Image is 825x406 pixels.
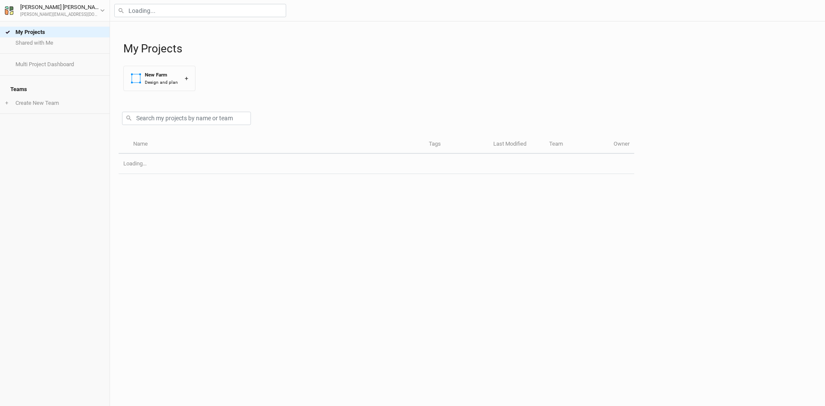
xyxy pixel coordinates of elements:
[20,12,100,18] div: [PERSON_NAME][EMAIL_ADDRESS][DOMAIN_NAME]
[119,154,634,174] td: Loading...
[20,3,100,12] div: [PERSON_NAME] [PERSON_NAME]
[489,135,544,154] th: Last Modified
[123,42,816,55] h1: My Projects
[5,100,8,107] span: +
[122,112,251,125] input: Search my projects by name or team
[609,135,634,154] th: Owner
[128,135,424,154] th: Name
[114,4,286,17] input: Loading...
[145,79,178,85] div: Design and plan
[5,81,104,98] h4: Teams
[185,74,188,83] div: +
[544,135,609,154] th: Team
[123,66,196,91] button: New FarmDesign and plan+
[145,71,178,79] div: New Farm
[4,3,105,18] button: [PERSON_NAME] [PERSON_NAME][PERSON_NAME][EMAIL_ADDRESS][DOMAIN_NAME]
[424,135,489,154] th: Tags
